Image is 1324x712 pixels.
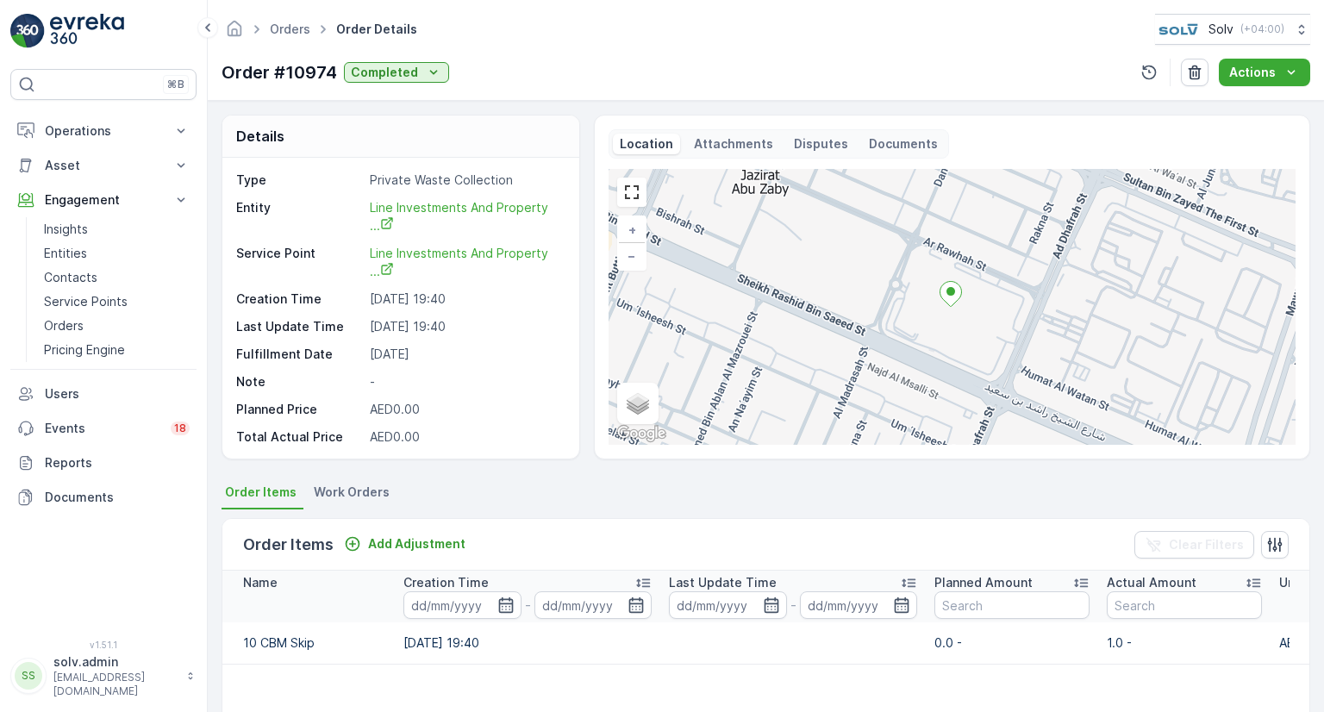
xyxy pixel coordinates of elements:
p: Orders [44,317,84,334]
p: 1.0 - [1107,634,1262,652]
img: logo_light-DOdMpM7g.png [50,14,124,48]
p: ⌘B [167,78,184,91]
a: Zoom In [619,217,645,243]
button: Solv(+04:00) [1155,14,1310,45]
p: Entities [44,245,87,262]
p: Service Point [236,245,363,280]
p: Type [236,172,363,189]
p: Location [620,135,673,153]
a: Zoom Out [619,243,645,269]
img: SOLV-Logo.jpg [1155,20,1202,39]
a: Line Investments And Property ... [370,198,552,234]
button: Asset [10,148,197,183]
p: Events [45,420,160,437]
img: Google [613,422,670,445]
p: Private Waste Collection [370,172,560,189]
p: ( +04:00 ) [1240,22,1284,36]
button: SSsolv.admin[EMAIL_ADDRESS][DOMAIN_NAME] [10,653,197,698]
p: 18 [174,422,186,435]
a: Pricing Engine [37,338,197,362]
a: Orders [37,314,197,338]
p: Insights [44,221,88,238]
span: v 1.51.1 [10,640,197,650]
a: Documents [10,480,197,515]
p: [EMAIL_ADDRESS][DOMAIN_NAME] [53,671,178,698]
p: 0.0 - [934,634,1090,652]
p: Fulfillment Date [236,346,363,363]
p: Creation Time [236,290,363,308]
img: logo [10,14,45,48]
p: Disputes [794,135,848,153]
p: Name [243,574,278,591]
p: Reports [45,454,190,472]
p: Note [236,373,363,390]
p: Last Update Time [669,574,777,591]
a: View Fullscreen [619,179,645,205]
p: [DATE] [370,346,560,363]
div: SS [15,662,42,690]
input: Search [934,591,1090,619]
span: + [628,222,636,237]
a: Homepage [225,26,244,41]
button: Clear Filters [1134,531,1254,559]
button: Completed [344,62,449,83]
a: Reports [10,446,197,480]
td: [DATE] 19:40 [395,622,660,664]
p: Add Adjustment [368,535,465,553]
p: Completed [351,64,418,81]
button: Actions [1219,59,1310,86]
p: Actual Amount [1107,574,1196,591]
p: Users [45,385,190,403]
button: Operations [10,114,197,148]
span: Work Orders [314,484,390,501]
p: - [370,373,560,390]
p: Last Update Time [236,318,363,335]
p: Order Items [243,533,334,557]
p: - [790,595,796,615]
p: solv.admin [53,653,178,671]
p: Total Actual Price [236,428,343,446]
span: Order Details [333,21,421,38]
input: dd/mm/yyyy [534,591,653,619]
p: Solv [1208,21,1233,38]
p: Clear Filters [1169,536,1244,553]
p: Actions [1229,64,1276,81]
a: Layers [619,384,657,422]
p: Order #10974 [222,59,337,85]
td: 10 CBM Skip [222,622,395,664]
a: Users [10,377,197,411]
a: Contacts [37,265,197,290]
input: dd/mm/yyyy [800,591,918,619]
p: Creation Time [403,574,489,591]
a: Orders [270,22,310,36]
a: Service Points [37,290,197,314]
input: Search [1107,591,1262,619]
p: Planned Price [236,401,317,418]
button: Engagement [10,183,197,217]
span: AED0.00 [370,402,420,416]
span: Line Investments And Property ... [370,246,552,278]
p: Contacts [44,269,97,286]
a: Events18 [10,411,197,446]
p: Documents [45,489,190,506]
p: Engagement [45,191,162,209]
input: dd/mm/yyyy [669,591,787,619]
p: - [525,595,531,615]
span: AED0.00 [370,429,420,444]
p: Pricing Engine [44,341,125,359]
span: Line Investments And Property ... [370,200,552,233]
input: dd/mm/yyyy [403,591,521,619]
a: Open this area in Google Maps (opens a new window) [613,422,670,445]
p: [DATE] 19:40 [370,318,560,335]
p: Documents [869,135,938,153]
span: Order Items [225,484,297,501]
p: Operations [45,122,162,140]
a: Insights [37,217,197,241]
p: Service Points [44,293,128,310]
a: Entities [37,241,197,265]
p: [DATE] 19:40 [370,290,560,308]
p: Details [236,126,284,147]
a: Line Investments And Property ... [370,244,552,279]
p: Attachments [694,135,773,153]
p: Planned Amount [934,574,1033,591]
